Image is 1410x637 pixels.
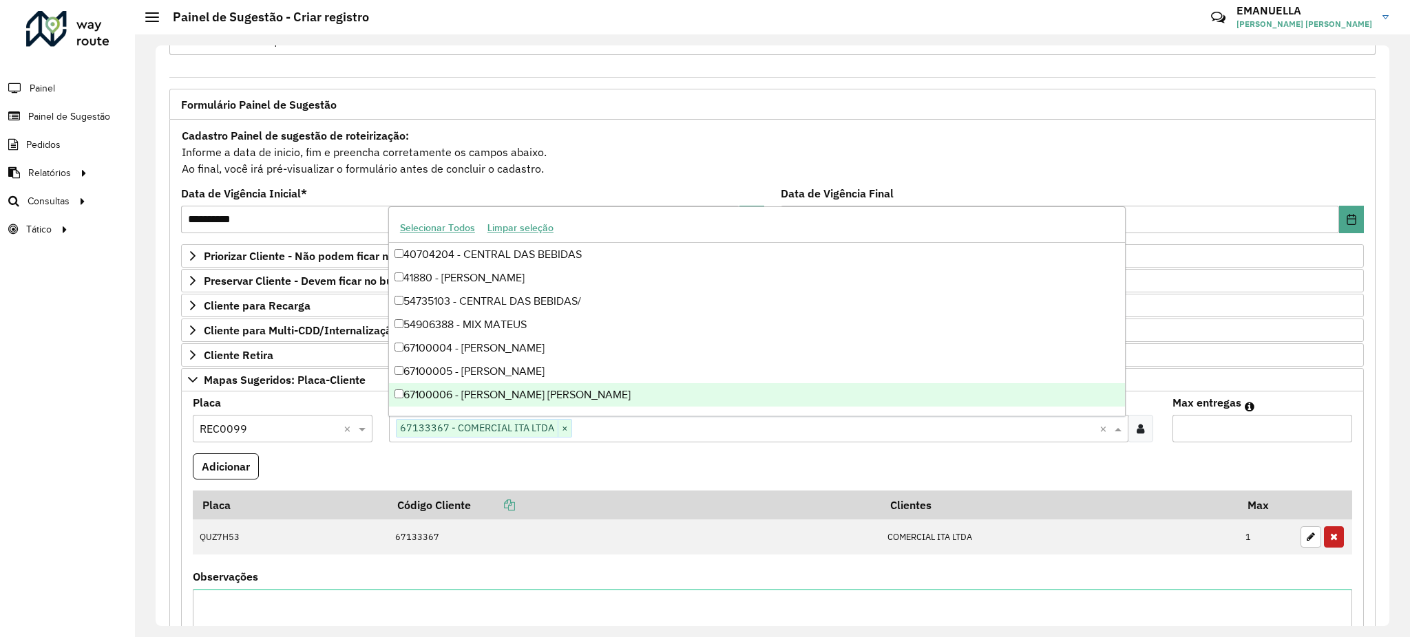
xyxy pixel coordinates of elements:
[181,269,1364,292] a: Preservar Cliente - Devem ficar no buffer, não roteirizar
[389,290,1125,313] div: 54735103 - CENTRAL DAS BEBIDAS/
[394,217,481,239] button: Selecionar Todos
[28,166,71,180] span: Relatórios
[1245,401,1254,412] em: Máximo de clientes que serão colocados na mesma rota com os clientes informados
[881,519,1239,555] td: COMERCIAL ITA LTDA
[481,217,560,239] button: Limpar seleção
[1239,490,1294,519] th: Max
[181,318,1364,342] a: Cliente para Multi-CDD/Internalização
[389,336,1125,360] div: 67100004 - [PERSON_NAME]
[388,519,881,555] td: 67133367
[388,206,1126,416] ng-dropdown-panel: Options list
[30,81,55,96] span: Painel
[181,343,1364,367] a: Cliente Retira
[193,394,221,411] label: Placa
[1239,519,1294,555] td: 1
[182,129,409,142] strong: Cadastro Painel de sugestão de roteirização:
[28,109,110,124] span: Painel de Sugestão
[204,349,273,360] span: Cliente Retira
[1099,420,1111,437] span: Clear all
[1237,4,1372,17] h3: EMANUELLA
[344,420,355,437] span: Clear all
[389,407,1125,430] div: 67100009 - [PERSON_NAME] [PERSON_NAME]
[1237,18,1372,30] span: [PERSON_NAME] [PERSON_NAME]
[558,420,571,437] span: ×
[193,490,388,519] th: Placa
[389,313,1125,336] div: 54906388 - MIX MATEUS
[181,244,1364,268] a: Priorizar Cliente - Não podem ficar no buffer
[26,222,52,237] span: Tático
[471,498,515,512] a: Copiar
[204,325,398,336] span: Cliente para Multi-CDD/Internalização
[1203,3,1233,32] a: Contato Rápido
[26,138,61,152] span: Pedidos
[881,490,1239,519] th: Clientes
[204,275,484,286] span: Preservar Cliente - Devem ficar no buffer, não roteirizar
[1172,394,1241,411] label: Max entregas
[388,490,881,519] th: Código Cliente
[181,368,1364,391] a: Mapas Sugeridos: Placa-Cliente
[204,300,311,311] span: Cliente para Recarga
[1339,206,1364,233] button: Choose Date
[181,127,1364,177] div: Informe a data de inicio, fim e preencha corretamente os campos abaixo. Ao final, você irá pré-vi...
[397,420,558,436] span: 67133367 - COMERCIAL ITA LTDA
[389,360,1125,383] div: 67100005 - [PERSON_NAME]
[193,453,259,479] button: Adicionar
[28,194,70,208] span: Consultas
[181,99,337,110] span: Formulário Painel de Sugestão
[204,250,429,261] span: Priorizar Cliente - Não podem ficar no buffer
[193,519,388,555] td: QUZ7H53
[739,206,764,233] button: Choose Date
[181,185,307,202] label: Data de Vigência Inicial
[389,383,1125,407] div: 67100006 - [PERSON_NAME] [PERSON_NAME]
[193,568,258,585] label: Observações
[159,10,369,25] h2: Painel de Sugestão - Criar registro
[781,185,894,202] label: Data de Vigência Final
[389,266,1125,290] div: 41880 - [PERSON_NAME]
[204,374,366,385] span: Mapas Sugeridos: Placa-Cliente
[181,294,1364,317] a: Cliente para Recarga
[389,243,1125,266] div: 40704204 - CENTRAL DAS BEBIDAS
